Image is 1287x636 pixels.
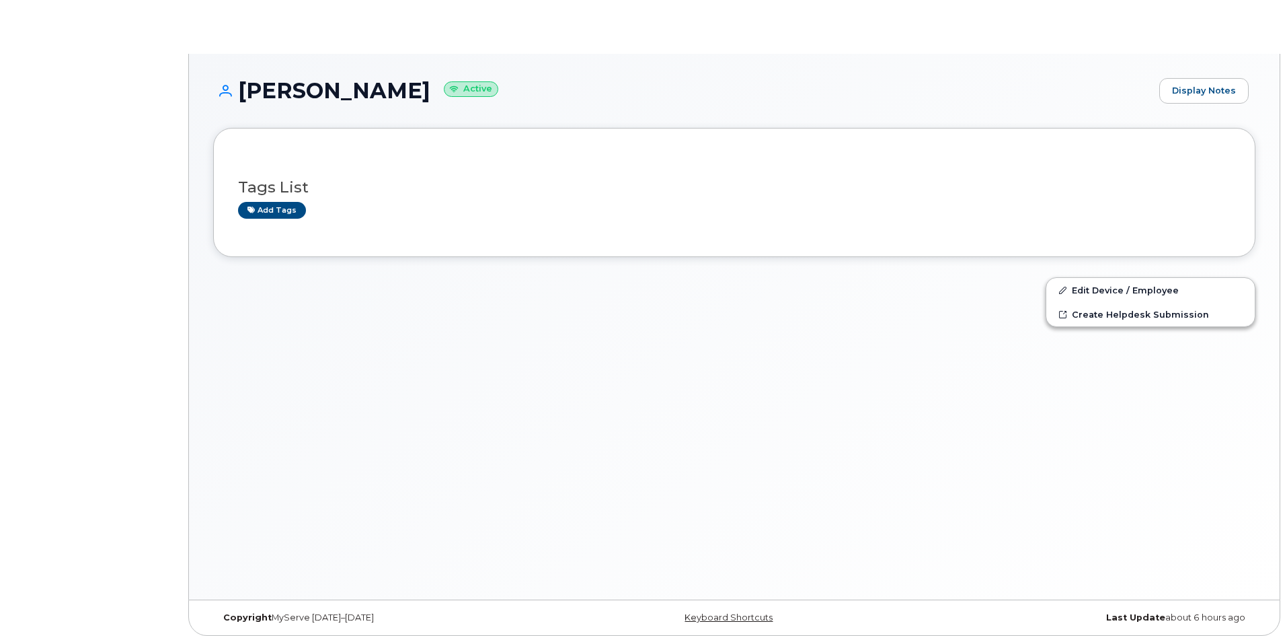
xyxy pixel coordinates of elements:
[1046,302,1255,326] a: Create Helpdesk Submission
[444,81,498,97] small: Active
[223,612,272,623] strong: Copyright
[1159,78,1249,104] a: Display Notes
[1106,612,1165,623] strong: Last Update
[1046,278,1255,302] a: Edit Device / Employee
[238,179,1231,196] h3: Tags List
[238,202,306,219] a: Add tags
[908,612,1255,623] div: about 6 hours ago
[213,79,1153,102] h1: [PERSON_NAME]
[213,612,561,623] div: MyServe [DATE]–[DATE]
[685,612,773,623] a: Keyboard Shortcuts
